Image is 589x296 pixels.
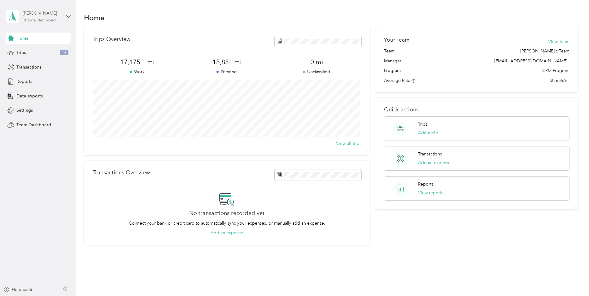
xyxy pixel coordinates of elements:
[542,67,569,74] span: CPM Program
[211,230,243,236] button: Add an expense
[554,261,589,296] iframe: Everlance-gr Chat Button Frame
[23,19,56,22] div: Personal dashboard
[520,48,569,54] span: [PERSON_NAME]'s Team
[129,220,325,226] p: Connect your bank or credit card to automatically sync your expenses, or manually add an expense.
[16,93,43,99] span: Data exports
[23,10,61,16] div: [PERSON_NAME]
[272,58,361,66] span: 0 mi
[384,58,401,64] span: Manager
[60,50,68,56] span: 14
[418,159,451,166] button: Add an expense
[494,58,567,64] span: [EMAIL_ADDRESS][DOMAIN_NAME]
[16,107,33,114] span: Settings
[548,38,569,45] button: View Team
[418,151,442,157] p: Transactions
[189,210,264,217] h2: No transactions recorded yet
[182,69,272,75] p: Personal
[272,69,361,75] p: Unclassified
[384,78,410,83] span: Average Rate
[3,286,35,293] button: Help center
[16,64,41,70] span: Transactions
[93,36,130,43] p: Trips Overview
[384,48,395,54] span: Team
[16,49,26,56] span: Trips
[418,190,443,196] button: View reports
[16,35,28,42] span: Home
[384,36,409,44] h2: Your Team
[16,122,51,128] span: Team Dashboard
[384,67,401,74] span: Program
[93,58,182,66] span: 17,175.1 mi
[16,78,32,85] span: Reports
[336,140,361,147] button: View all trips
[84,14,105,21] h1: Home
[418,130,438,136] button: Add a trip
[93,169,150,176] p: Transactions Overview
[550,77,569,84] span: $0.655/mi
[182,58,272,66] span: 15,851 mi
[384,106,569,113] p: Quick actions
[93,69,182,75] p: Work
[418,121,427,128] p: Trips
[418,181,433,187] p: Reports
